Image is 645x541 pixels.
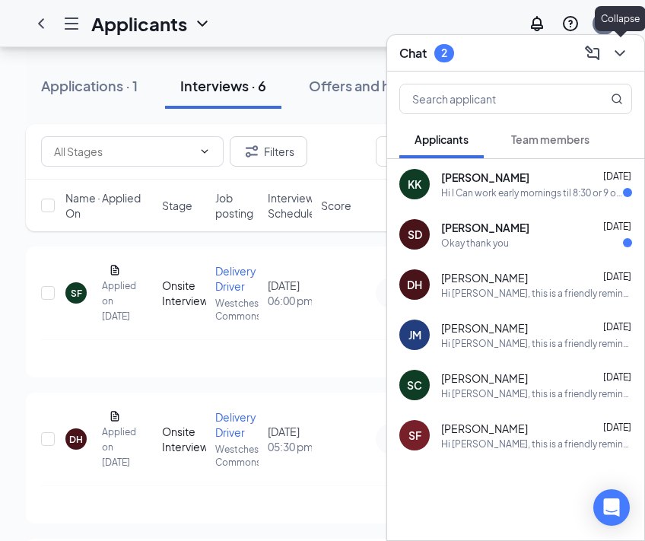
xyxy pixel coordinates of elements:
div: Hi [PERSON_NAME], this is a friendly reminder. Your interview with [DEMOGRAPHIC_DATA]-fil-A for F... [441,387,632,400]
span: [DATE] [603,422,631,433]
div: [DATE] [268,424,312,454]
span: Applicants [415,132,469,146]
span: Delivery Driver [215,264,256,293]
h5: [PERSON_NAME] [102,262,103,278]
div: SD [408,227,422,242]
h3: Chat [399,45,427,62]
span: [PERSON_NAME] [441,170,529,185]
div: KK [408,177,421,192]
span: [DATE] [603,170,631,182]
input: Search applicant [400,84,580,113]
span: [DATE] [603,221,631,232]
div: SF [408,428,421,443]
span: 06:00 pm - 06:15 pm [268,293,312,308]
svg: QuestionInfo [561,14,580,33]
svg: Document [109,264,121,276]
svg: ChevronDown [611,44,629,62]
p: Westchester Commons [215,443,259,469]
span: 05:30 pm - 05:45 pm [268,439,312,454]
div: Hi I Can work early mornings til 8:30 or 9 or close some days like 6pm to close if the shifts are... [441,186,623,199]
button: ComposeMessage [580,41,605,65]
span: [DATE] [603,321,631,333]
div: Hi [PERSON_NAME], this is a friendly reminder. Your interview with [DEMOGRAPHIC_DATA]-fil-A for F... [441,337,632,350]
span: [PERSON_NAME] [441,220,529,235]
svg: ChevronDown [199,145,211,158]
span: [DATE] [603,371,631,383]
div: SF [71,287,82,300]
svg: Document [109,410,121,422]
div: Okay thank you [441,237,509,250]
span: Name · Applied On [65,190,153,221]
button: Filter Filters [230,136,307,167]
svg: Filter [243,142,261,161]
span: [PERSON_NAME] [441,421,528,436]
div: DH [407,277,422,292]
span: [DATE] [603,271,631,282]
div: Applied on [DATE] [102,278,121,324]
span: Team members [511,132,589,146]
span: [PERSON_NAME] [441,270,528,285]
input: All Stages [54,143,192,160]
span: [PERSON_NAME] [441,320,528,336]
span: Score [321,198,351,213]
svg: MagnifyingGlass [611,93,623,105]
span: Interview Schedule [268,190,316,221]
div: Hi [PERSON_NAME], this is a friendly reminder. Your interview with [DEMOGRAPHIC_DATA]-fil-A for D... [441,287,632,300]
input: Search in interviews [376,136,604,167]
div: JM [408,327,421,342]
h1: Applicants [91,11,187,37]
div: Interviews · 6 [180,76,266,95]
svg: ChevronLeft [32,14,50,33]
p: Westchester Commons [215,297,259,323]
svg: Note [382,287,400,299]
span: Job posting [215,190,259,221]
h5: [PERSON_NAME] [102,408,103,425]
svg: ChevronDown [193,14,211,33]
div: Open Intercom Messenger [593,489,630,526]
span: Stage [162,198,192,213]
svg: Note [382,433,400,445]
svg: Hamburger [62,14,81,33]
svg: ComposeMessage [583,44,602,62]
div: [DATE] [268,278,312,308]
div: Applications · 1 [41,76,138,95]
div: Onsite Interview [162,278,206,308]
div: DH [69,433,83,446]
div: Offers and hires · 179 [309,76,444,95]
div: SC [407,377,422,393]
div: Hi [PERSON_NAME], this is a friendly reminder. Your interview with [DEMOGRAPHIC_DATA]-fil-A for B... [441,438,632,450]
svg: Notifications [528,14,546,33]
div: 2 [441,46,447,59]
span: Delivery Driver [215,410,256,439]
button: ChevronDown [608,41,632,65]
div: Applied on [DATE] [102,425,121,470]
span: [PERSON_NAME] [441,371,528,386]
div: Onsite Interview [162,424,206,454]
